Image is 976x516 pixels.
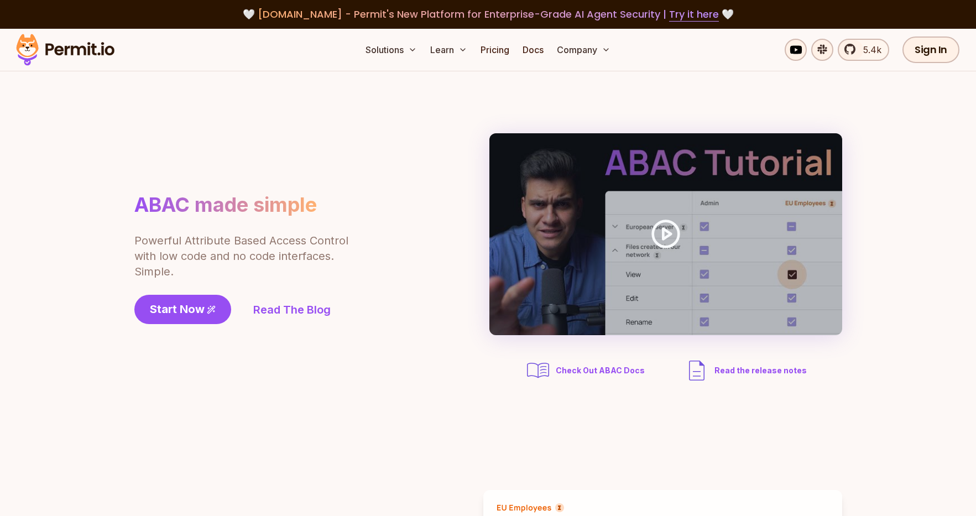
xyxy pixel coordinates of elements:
a: Docs [518,39,548,61]
button: Solutions [361,39,421,61]
a: Read The Blog [253,302,331,317]
span: Check Out ABAC Docs [556,365,645,376]
span: Start Now [150,301,205,317]
img: Permit logo [11,31,119,69]
img: abac docs [525,357,551,384]
a: Sign In [902,37,959,63]
span: Read the release notes [714,365,807,376]
a: 5.4k [838,39,889,61]
a: Check Out ABAC Docs [525,357,648,384]
button: Company [552,39,615,61]
span: 5.4k [857,43,881,56]
a: Read the release notes [683,357,807,384]
span: [DOMAIN_NAME] - Permit's New Platform for Enterprise-Grade AI Agent Security | [258,7,719,21]
img: description [683,357,710,384]
p: Powerful Attribute Based Access Control with low code and no code interfaces. Simple. [134,233,350,279]
a: Try it here [669,7,719,22]
a: Start Now [134,295,231,324]
button: Learn [426,39,472,61]
h1: ABAC made simple [134,192,317,217]
a: Pricing [476,39,514,61]
div: 🤍 🤍 [27,7,949,22]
